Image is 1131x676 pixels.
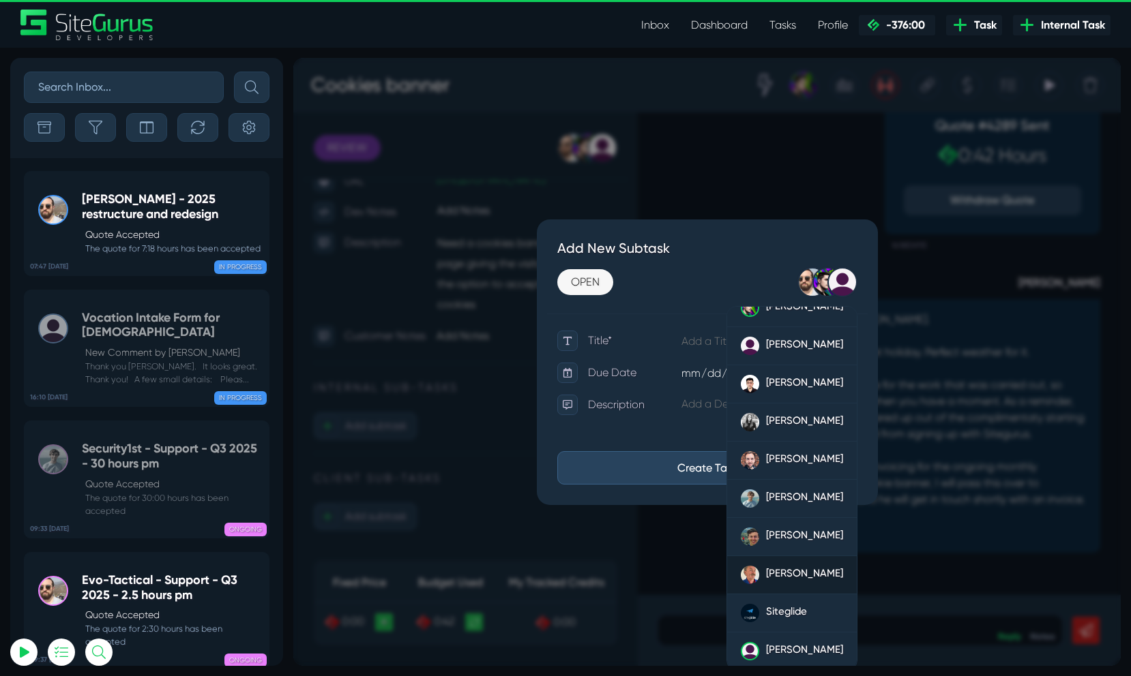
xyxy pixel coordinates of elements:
a: Inbox [630,12,680,39]
span: [PERSON_NAME] [473,433,550,445]
small: The quote for 7:18 hours has been accepted [82,242,262,255]
span: Siteglide [473,547,514,559]
small: The quote for 2:30 hours has been accepted [82,622,262,648]
p: Description [295,337,387,357]
input: Add a Title [387,273,564,294]
a: [PERSON_NAME] [434,384,563,422]
a: [PERSON_NAME] [434,345,563,384]
a: 09:33 [DATE] Security1st - Support - Q3 2025 - 30 hours pmQuote Accepted The quote for 30:00 hour... [24,420,269,538]
a: Siteglide [434,536,563,574]
a: [PERSON_NAME] [434,422,563,460]
span: [PERSON_NAME] [473,318,550,331]
a: Dashboard [680,12,759,39]
span: -376:00 [881,18,925,31]
span: Internal Task [1035,17,1105,33]
p: Quote Accepted [85,477,262,491]
a: [PERSON_NAME] [434,231,563,269]
a: 16:10 [DATE] Vocation Intake Form for [DEMOGRAPHIC_DATA]New Comment by [PERSON_NAME] Thank you [P... [24,290,269,408]
a: OPEN [264,211,320,237]
h5: [PERSON_NAME] - 2025 restructure and redesign [82,192,262,221]
span: Task [969,17,997,33]
p: Quote Accepted [85,608,262,622]
a: [PERSON_NAME] [434,307,563,345]
b: 09:33 [DATE] [30,524,69,534]
a: [PERSON_NAME] [434,460,563,498]
p: Due Date [295,305,387,325]
a: SiteGurus [20,10,154,40]
a: -376:00 [859,15,935,35]
a: [PERSON_NAME] [434,269,563,307]
a: Internal Task [1013,15,1111,35]
small: Thank you [PERSON_NAME]. It looks great. Thank you! A few small details: Pleas... [82,360,262,386]
p: Title* [295,273,387,293]
input: Email [44,160,194,190]
span: [PERSON_NAME] [473,471,550,483]
span: ONGOING [224,654,267,667]
b: 07:47 [DATE] [30,262,68,272]
button: Log In [44,241,194,269]
h5: Vocation Intake Form for [DEMOGRAPHIC_DATA] [82,311,262,340]
button: Create Task [264,393,564,427]
a: [PERSON_NAME] [434,498,563,536]
p: Quote Accepted [85,228,262,242]
span: [PERSON_NAME] [473,509,550,521]
span: [PERSON_NAME] [473,395,550,407]
input: Search Inbox... [24,72,224,103]
a: Tasks [759,12,807,39]
b: 09:37 [DATE] [30,655,69,665]
h5: Security1st - Support - Q3 2025 - 30 hours pm [82,442,262,471]
a: 09:37 [DATE] Evo-Tactical - Support - Q3 2025 - 2.5 hours pmQuote Accepted The quote for 2:30 hou... [24,552,269,670]
span: [PERSON_NAME] [473,356,550,369]
a: Profile [807,12,859,39]
p: New Comment by [PERSON_NAME] [85,345,262,360]
span: IN PROGRESS [214,260,267,274]
b: 16:10 [DATE] [30,393,68,403]
h5: Add New Subtask [264,182,564,198]
small: The quote for 30:00 hours has been accepted [82,491,262,517]
h5: Evo-Tactical - Support - Q3 2025 - 2.5 hours pm [82,573,262,602]
a: 07:47 [DATE] [PERSON_NAME] - 2025 restructure and redesignQuote Accepted The quote for 7:18 hours... [24,171,269,275]
img: Sitegurus Logo [20,10,154,40]
span: [PERSON_NAME] [473,585,550,598]
a: Task [946,15,1002,35]
span: [PERSON_NAME] [473,280,550,292]
a: [PERSON_NAME] [434,574,563,612]
span: IN PROGRESS [214,391,267,405]
span: ONGOING [224,523,267,536]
